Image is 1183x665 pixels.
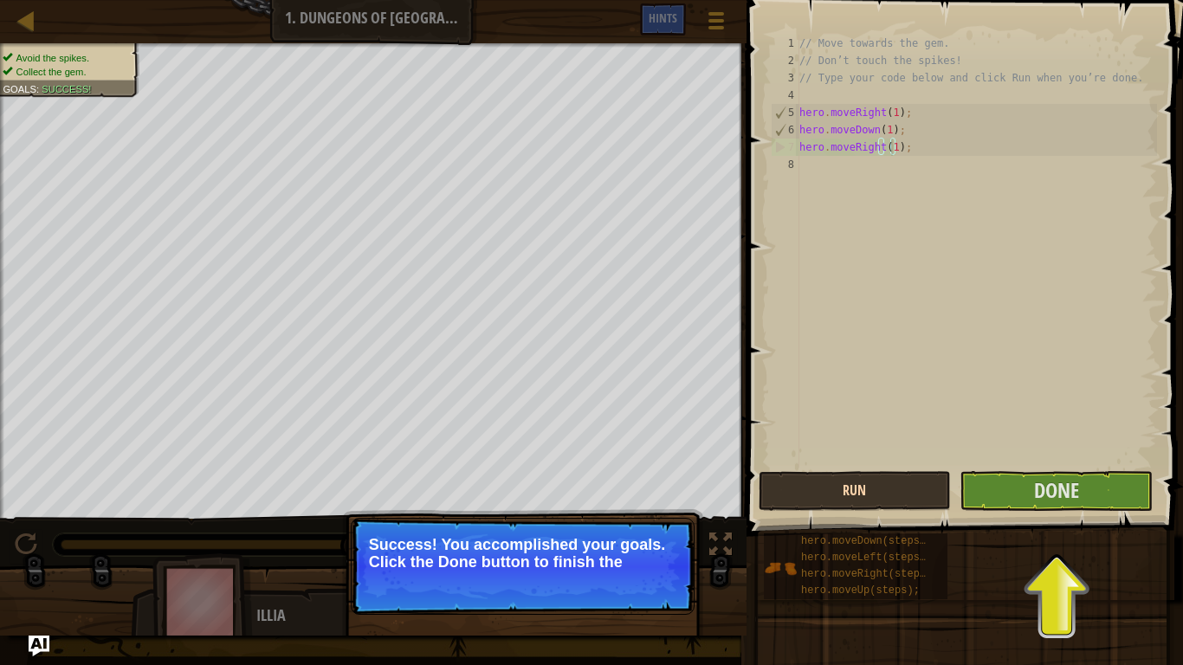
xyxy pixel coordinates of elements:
div: 7 [772,139,799,156]
span: Hints [649,10,677,26]
span: hero.moveLeft(steps); [801,552,932,564]
span: : [36,83,42,94]
div: 4 [771,87,799,104]
img: portrait.png [764,552,797,584]
div: 5 [772,104,799,121]
span: Success! [42,83,91,94]
p: Success! You accomplished your goals. Click the Done button to finish the [369,536,676,571]
div: 6 [772,121,799,139]
span: Goals [3,83,36,94]
span: Avoid the spikes. [16,52,89,63]
li: Avoid the spikes. [3,51,129,65]
div: 2 [771,52,799,69]
button: Ask AI [29,636,49,656]
button: Run [759,471,952,511]
span: Done [1034,476,1079,504]
span: hero.moveUp(steps); [801,584,920,597]
li: Collect the gem. [3,65,129,79]
button: Show game menu [695,3,738,44]
div: 8 [771,156,799,173]
span: Collect the gem. [16,66,87,77]
button: Done [960,471,1153,511]
div: 1 [771,35,799,52]
span: hero.moveRight(steps); [801,568,938,580]
div: 3 [771,69,799,87]
span: hero.moveDown(steps); [801,535,932,547]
